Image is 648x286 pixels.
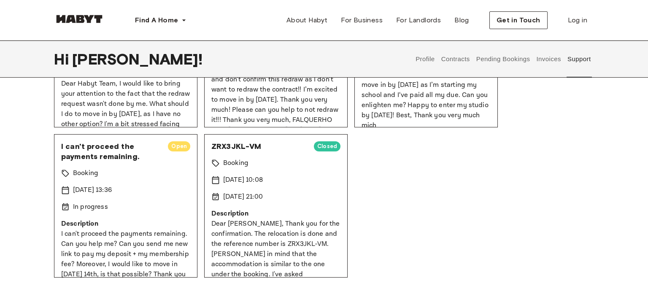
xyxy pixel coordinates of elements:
p: Booking [73,168,98,178]
img: Habyt [54,15,105,23]
p: Dear [PERSON_NAME] team, I did a mistake by clicking on redrew the contract, I didn’t wanted to c... [362,30,491,131]
div: user profile tabs [413,40,594,78]
span: Closed [314,142,340,151]
a: About Habyt [280,12,334,29]
span: Hi [54,50,72,68]
span: About Habyt [286,15,327,25]
span: Log in [568,15,587,25]
button: Get in Touch [489,11,548,29]
a: Blog [448,12,476,29]
a: For Business [334,12,389,29]
span: ZRX3JKL-VM [211,141,307,151]
button: Support [566,40,592,78]
button: Pending Bookings [475,40,531,78]
button: Profile [415,40,436,78]
button: Find A Home [128,12,193,29]
button: Contracts [440,40,471,78]
p: In progress [73,202,108,212]
p: [DATE] 10:08 [223,175,263,185]
a: For Landlords [389,12,448,29]
a: Log in [561,12,594,29]
p: Description [61,219,190,229]
p: Booking [223,158,248,168]
span: Find A Home [135,15,178,25]
span: Blog [454,15,469,25]
span: [PERSON_NAME] ! [72,50,202,68]
span: For Business [341,15,383,25]
button: Invoices [535,40,562,78]
span: For Landlords [396,15,441,25]
p: Dear Habyt Team, I would like to bring your attention to the fact that the redraw request wasn't ... [61,79,190,150]
p: [DATE] 13:36 [73,185,112,195]
p: Description [211,209,340,219]
span: Get in Touch [497,15,540,25]
p: [DATE] 21:00 [223,192,263,202]
span: Open [168,142,190,151]
span: I can't proceed the payments remaining. [61,141,161,162]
